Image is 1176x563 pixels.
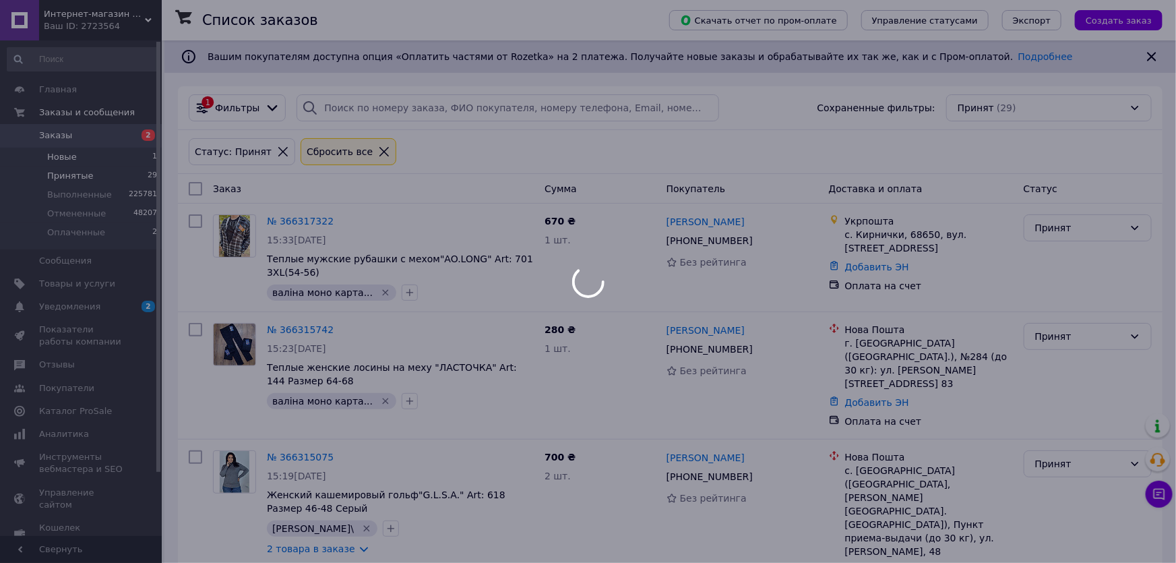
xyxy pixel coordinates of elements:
a: Фото товару [213,214,256,258]
div: Принят [1035,329,1124,344]
span: Новые [47,151,77,163]
a: Фото товару [213,323,256,366]
span: Фильтры [215,101,259,115]
div: Принят [1035,456,1124,471]
a: Теплые женские лосины на меху "ЛАСТОЧКА" Art: 144 Размер 64-68 [267,362,517,386]
div: Оплата на счет [845,415,1013,428]
span: [PERSON_NAME]\ [272,523,354,534]
a: Добавить ЭН [845,397,909,408]
a: Теплые мужские рубашки с мехом"AO.LONG" Art: 701 3XL(54-56) [267,254,533,278]
span: Выполненные [47,189,112,201]
span: 2 шт. [545,471,571,481]
div: г. [GEOGRAPHIC_DATA] ([GEOGRAPHIC_DATA].), №284 (до 30 кг): ул. [PERSON_NAME][STREET_ADDRESS] 83 [845,336,1013,390]
span: Экспорт [1013,16,1051,26]
span: валіна моно карта... [272,287,373,298]
span: 1 шт. [545,343,571,354]
a: [PERSON_NAME] [667,451,745,465]
div: Ваш ID: 2723564 [44,20,162,32]
span: Покупатель [667,183,726,194]
span: Каталог ProSale [39,405,112,417]
span: 29 [148,170,157,182]
span: Сумма [545,183,577,194]
span: 2 [152,227,157,239]
input: Поиск [7,47,158,71]
div: Принят [1035,220,1124,235]
span: [PHONE_NUMBER] [667,235,753,246]
span: Сохраненные фильтры: [817,101,935,115]
a: Создать заказ [1061,14,1163,25]
span: Создать заказ [1086,16,1152,26]
button: Создать заказ [1075,10,1163,30]
span: 280 ₴ [545,324,576,335]
div: Нова Пошта [845,323,1013,336]
span: Кошелек компании [39,522,125,546]
span: Заказ [213,183,241,194]
span: 15:23[DATE] [267,343,326,354]
svg: Удалить метку [380,396,391,407]
span: 225781 [129,189,157,201]
svg: Удалить метку [361,523,372,534]
button: Скачать отчет по пром-оплате [669,10,848,30]
a: № 366317322 [267,216,334,227]
span: 48207 [133,208,157,220]
span: 670 ₴ [545,216,576,227]
span: Принят [958,101,994,115]
div: Статус: Принят [192,144,274,159]
span: Скачать отчет по пром-оплате [680,14,837,26]
span: (29) [997,102,1016,113]
span: Принятые [47,170,94,182]
span: Отмененные [47,208,106,220]
img: Фото товару [219,215,251,257]
span: 2 [142,301,155,312]
span: Без рейтинга [680,365,747,376]
span: Доставка и оплата [829,183,923,194]
button: Экспорт [1002,10,1061,30]
span: Главная [39,84,77,96]
span: Управление сайтом [39,487,125,511]
span: Инструменты вебмастера и SEO [39,451,125,475]
h1: Список заказов [202,12,318,28]
span: валіна моно карта... [272,396,373,407]
span: Заказы и сообщения [39,107,135,119]
span: Товары и услуги [39,278,115,290]
span: Покупатели [39,382,94,394]
a: 2 товара в заказе [267,543,355,554]
div: Оплата на счет [845,279,1013,293]
span: Статус [1024,183,1058,194]
img: Фото товару [214,324,255,365]
span: 2 [142,129,155,141]
span: Вашим покупателям доступна опция «Оплатить частями от Rozetka» на 2 платежа. Получайте новые зака... [208,51,1073,62]
span: Управление статусами [872,16,978,26]
span: Показатели работы компании [39,324,125,348]
svg: Удалить метку [380,287,391,298]
div: с. [GEOGRAPHIC_DATA] ([GEOGRAPHIC_DATA], [PERSON_NAME][GEOGRAPHIC_DATA]. [GEOGRAPHIC_DATA]), Пунк... [845,464,1013,558]
button: Чат с покупателем [1146,481,1173,508]
span: Оплаченные [47,227,105,239]
img: Фото товару [220,451,249,493]
input: Поиск по номеру заказа, ФИО покупателя, номеру телефона, Email, номеру накладной [297,94,718,121]
a: Фото товару [213,450,256,494]
span: Заказы [39,129,72,142]
div: Сбросить все [304,144,375,159]
span: 15:33[DATE] [267,235,326,245]
div: Укрпошта [845,214,1013,228]
span: [PHONE_NUMBER] [667,344,753,355]
div: Нова Пошта [845,450,1013,464]
span: Отзывы [39,359,75,371]
span: 1 [152,151,157,163]
span: [PHONE_NUMBER] [667,471,753,482]
span: 15:19[DATE] [267,471,326,481]
a: Добавить ЭН [845,262,909,272]
div: с. Кирнички, 68650, вул. [STREET_ADDRESS] [845,228,1013,255]
a: Женский кашемировый гольф"G.L.S.A." Art: 618 Размер 46-48 Серый [267,490,505,514]
span: Без рейтинга [680,493,747,504]
a: № 366315742 [267,324,334,335]
span: Интернет-магазин "ЭВРИКА" [44,8,145,20]
span: 1 шт. [545,235,571,245]
a: [PERSON_NAME] [667,324,745,337]
button: Управление статусами [861,10,989,30]
span: Сообщения [39,255,92,267]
